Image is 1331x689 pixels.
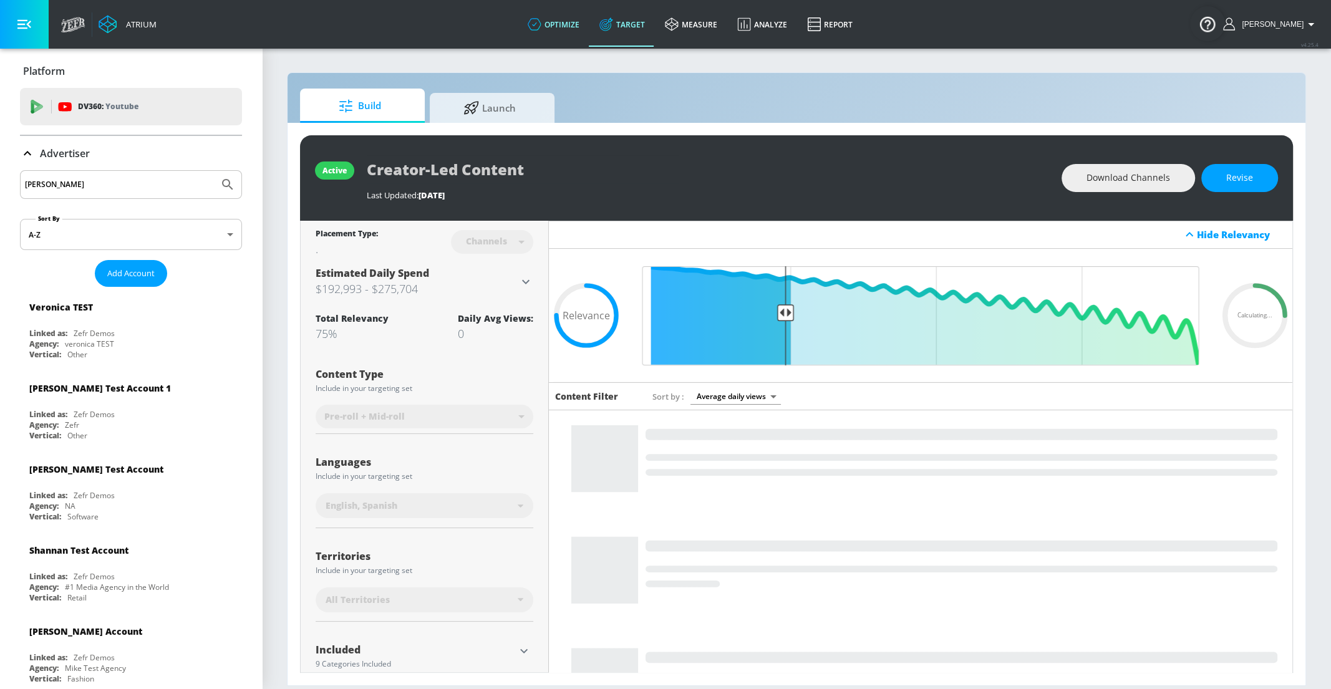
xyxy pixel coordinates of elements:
div: Veronica TEST [29,301,93,313]
button: Submit Search [214,171,241,198]
h3: $192,993 - $275,704 [316,280,518,297]
div: Mike Test Agency [65,663,126,673]
span: Revise [1226,170,1253,186]
div: Placement Type: [316,228,378,241]
div: 9 Categories Included [316,660,515,668]
p: Advertiser [40,147,90,160]
div: Include in your targeting set [316,473,533,480]
div: A-Z [20,219,242,250]
span: All Territories [326,594,390,606]
input: Final Threshold [636,266,1206,365]
div: Software [67,511,99,522]
button: Download Channels [1062,164,1195,192]
div: [PERSON_NAME] Test Account 1Linked as:Zefr DemosAgency:ZefrVertical:Other [20,373,242,444]
div: Zefr Demos [74,409,115,420]
div: Agency: [29,663,59,673]
div: Vertical: [29,673,61,684]
div: English, Spanish [316,493,533,518]
div: Linked as: [29,328,67,339]
label: Sort By [36,214,62,223]
div: Agency: [29,582,59,592]
p: Platform [23,64,65,78]
div: #1 Media Agency in the World [65,582,169,592]
div: veronica TEST [65,339,114,349]
button: [PERSON_NAME] [1223,17,1319,32]
div: Include in your targeting set [316,385,533,392]
span: v 4.25.4 [1301,41,1319,48]
div: Advertiser [20,136,242,171]
div: Average daily views [690,388,781,405]
h6: Content Filter [555,390,618,402]
span: Build [312,91,407,121]
div: Zefr Demos [74,328,115,339]
div: Estimated Daily Spend$192,993 - $275,704 [316,266,533,297]
a: measure [655,2,727,47]
div: Retail [67,592,87,603]
div: Atrium [121,19,157,30]
div: Zefr Demos [74,490,115,501]
div: Shannan Test AccountLinked as:Zefr DemosAgency:#1 Media Agency in the WorldVertical:Retail [20,535,242,606]
div: Vertical: [29,430,61,441]
div: Included [316,645,515,655]
p: DV360: [78,100,138,113]
a: optimize [518,2,589,47]
div: active [322,165,347,176]
button: Add Account [95,260,167,287]
div: [PERSON_NAME] Test AccountLinked as:Zefr DemosAgency:NAVertical:Software [20,454,242,525]
span: Launch [442,93,537,123]
div: Veronica TESTLinked as:Zefr DemosAgency:veronica TESTVertical:Other [20,292,242,363]
div: Territories [316,551,533,561]
div: Vertical: [29,349,61,360]
div: Channels [460,236,513,246]
input: Search by name [25,176,214,193]
span: Calculating... [1237,312,1272,319]
div: Linked as: [29,652,67,663]
div: [PERSON_NAME] AccountLinked as:Zefr DemosAgency:Mike Test AgencyVertical:Fashion [20,616,242,687]
div: NA [65,501,75,511]
div: Agency: [29,339,59,349]
span: Relevance [563,311,610,320]
p: Youtube [105,100,138,113]
div: 0 [458,326,533,341]
div: Zefr Demos [74,571,115,582]
div: Other [67,430,87,441]
div: Vertical: [29,592,61,603]
span: Pre-roll + Mid-roll [324,410,405,423]
div: Languages [316,457,533,467]
a: Report [797,2,863,47]
a: Target [589,2,655,47]
button: Revise [1201,164,1278,192]
div: Linked as: [29,571,67,582]
div: Daily Avg Views: [458,312,533,324]
div: Linked as: [29,409,67,420]
a: Analyze [727,2,797,47]
div: [PERSON_NAME] Test Account 1 [29,382,171,394]
span: Add Account [107,266,155,281]
div: Other [67,349,87,360]
span: Sort by [652,391,684,402]
div: Zefr [65,420,79,430]
div: Hide Relevancy [1197,228,1285,241]
div: [PERSON_NAME] Account [29,625,142,637]
div: 75% [316,326,389,341]
div: Total Relevancy [316,312,389,324]
span: Estimated Daily Spend [316,266,429,280]
a: Atrium [99,15,157,34]
div: Agency: [29,420,59,430]
div: [PERSON_NAME] Test Account [29,463,163,475]
div: Linked as: [29,490,67,501]
div: Agency: [29,501,59,511]
div: Zefr Demos [74,652,115,663]
button: Open Resource Center [1190,6,1225,41]
div: Content Type [316,369,533,379]
div: Shannan Test Account [29,544,128,556]
div: Vertical: [29,511,61,522]
span: English, Spanish [326,499,397,512]
div: Hide Relevancy [549,221,1293,249]
div: Include in your targeting set [316,567,533,574]
div: Fashion [67,673,94,684]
